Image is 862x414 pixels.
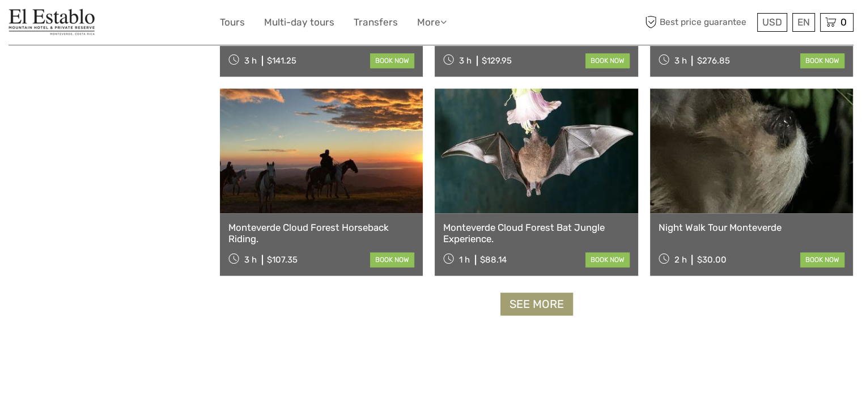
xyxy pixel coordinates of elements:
span: 0 [839,16,848,28]
div: $88.14 [480,255,507,265]
div: $129.95 [482,56,512,66]
div: EN [792,13,815,32]
img: El Establo Mountain Hotel [9,9,96,36]
span: 1 h [459,255,470,265]
a: Monteverde Cloud Forest Bat Jungle Experience. [443,222,629,245]
a: book now [800,252,844,267]
a: book now [370,53,414,68]
span: USD [762,16,782,28]
span: 3 h [459,56,472,66]
div: $141.25 [267,56,296,66]
p: We're away right now. Please check back later! [16,20,128,29]
a: book now [370,252,414,267]
span: Best price guarantee [642,13,754,32]
span: 2 h [674,255,686,265]
span: 3 h [674,56,686,66]
div: $30.00 [697,255,726,265]
div: $107.35 [267,255,298,265]
button: Open LiveChat chat widget [130,18,144,31]
span: 3 h [244,255,257,265]
a: More [417,14,447,31]
span: 3 h [244,56,257,66]
a: book now [585,252,630,267]
a: Tours [220,14,245,31]
a: Night Walk Tour Monteverde [659,222,844,233]
a: Transfers [354,14,398,31]
a: book now [800,53,844,68]
a: book now [585,53,630,68]
div: $276.85 [697,56,729,66]
a: Multi-day tours [264,14,334,31]
a: See more [500,293,573,316]
a: Monteverde Cloud Forest Horseback Riding. [228,222,414,245]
